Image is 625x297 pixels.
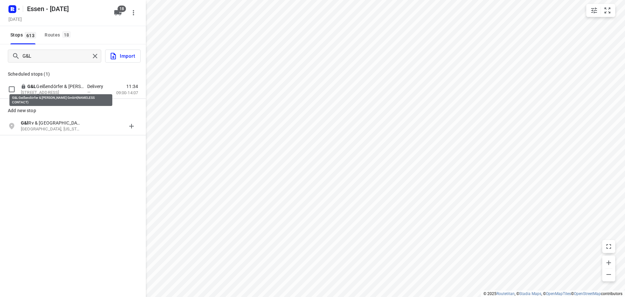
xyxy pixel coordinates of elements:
[519,291,541,296] a: Stadia Maps
[8,70,138,78] p: Scheduled stops ( 1 )
[24,4,109,14] h5: Rename
[118,6,126,12] span: 18
[116,90,138,96] p: 09:00-14:07
[109,52,135,60] span: Import
[6,15,24,23] h5: Project date
[586,4,615,17] div: small contained button group
[496,291,515,296] a: Routetitan
[101,50,141,63] a: Import
[483,291,622,296] li: © 2025 , © , © © contributors
[87,83,107,90] p: Delivery
[546,291,571,296] a: OpenMapTiles
[21,120,81,126] p: G&l Rv & Mobile Home Park Drive
[8,107,138,114] p: Add new stop
[27,84,36,89] b: G&L
[27,83,87,90] p: Geißendörfer & [PERSON_NAME] GmbH(NAMELESS CONTACT)
[62,31,71,38] span: 18
[87,90,90,95] span: —
[127,6,140,19] button: More
[588,4,601,17] button: Map settings
[126,83,138,90] span: 11:34
[21,90,81,96] p: Maarweg 149-161, 50825, Köln, DE
[10,31,38,39] span: Stops
[574,291,601,296] a: OpenStreetMap
[21,126,81,132] p: [GEOGRAPHIC_DATA], [US_STATE], [GEOGRAPHIC_DATA]
[5,83,18,96] span: Select
[22,51,90,61] input: Add or search stops
[21,120,28,126] b: G&l
[111,6,124,19] button: 18
[45,31,73,39] div: Routes
[601,4,614,17] button: Fit zoom
[105,50,141,63] button: Import
[25,32,36,38] span: 613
